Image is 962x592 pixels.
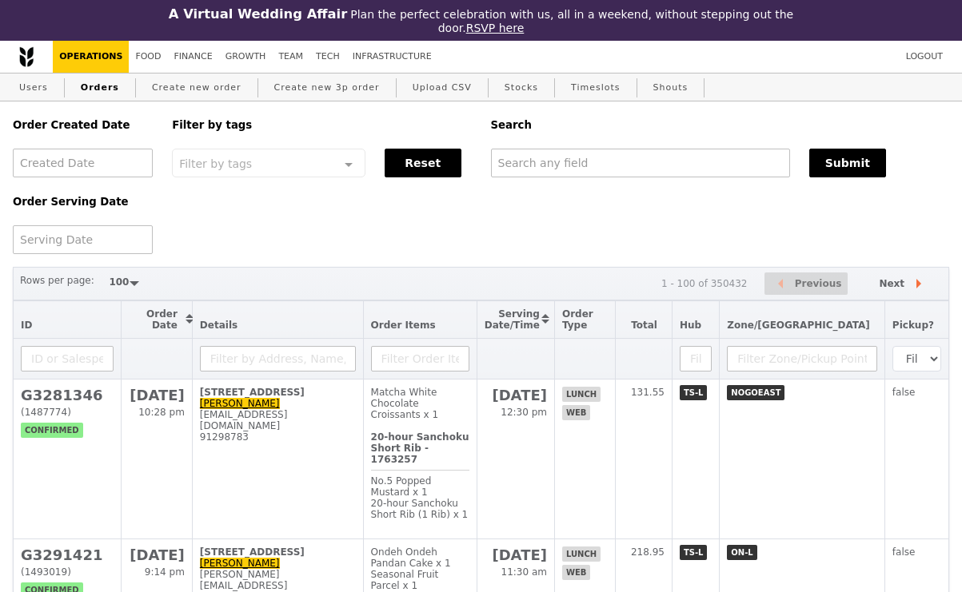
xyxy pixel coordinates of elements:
h5: Order Created Date [13,119,153,131]
a: Users [13,74,54,102]
a: Upload CSV [406,74,478,102]
button: Reset [385,149,461,177]
a: Create new 3p order [268,74,386,102]
a: Finance [168,41,219,73]
span: lunch [562,387,601,402]
span: 20‑hour Sanchoku Short Rib (1 Rib) x 1 [371,498,469,520]
span: Order Items [371,320,436,331]
span: TS-L [680,385,708,400]
div: Plan the perfect celebration with us, all in a weekend, without stepping out the door. [161,6,802,34]
a: Infrastructure [346,41,438,73]
div: Seasonal Fruit Parcel x 1 [371,569,469,591]
span: confirmed [21,423,83,438]
div: 91298783 [200,431,356,443]
input: ID or Salesperson name [21,346,114,371]
span: NOGOEAST [727,385,784,400]
h2: [DATE] [485,546,547,563]
span: Next [879,274,904,293]
h2: [DATE] [129,387,184,403]
span: false [892,546,916,558]
input: Created Date [13,149,153,177]
div: [STREET_ADDRESS] [200,387,356,398]
span: 131.55 [631,387,665,398]
a: Timeslots [565,74,626,102]
span: 12:30 pm [501,407,547,418]
div: [EMAIL_ADDRESS][DOMAIN_NAME] [200,409,356,431]
a: Shouts [647,74,695,102]
div: Ondeh Ondeh Pandan Cake x 1 [371,546,469,569]
input: Search any field [491,149,790,177]
span: Hub [680,320,701,331]
a: Orders [74,74,126,102]
span: 218.95 [631,546,665,558]
a: RSVP here [466,22,525,34]
a: Team [272,41,309,73]
span: No.5 Popped Mustard x 1 [371,475,432,498]
a: Growth [219,41,273,73]
span: 11:30 am [501,566,547,578]
h2: G3281346 [21,387,114,403]
span: false [892,387,916,398]
button: Next [865,272,942,296]
span: TS-L [680,545,708,560]
button: Previous [764,272,848,296]
div: Matcha White Chocolate Croissants x 1 [371,387,469,420]
h5: Order Serving Date [13,196,153,208]
span: Details [200,320,238,331]
span: Filter by tags [179,156,252,170]
span: web [562,565,590,580]
a: Operations [53,41,129,73]
a: Stocks [498,74,545,102]
span: web [562,405,590,420]
span: lunch [562,546,601,562]
div: 1 - 100 of 350432 [661,278,748,289]
div: (1487774) [21,407,114,418]
input: Filter Order Items [371,346,469,371]
h2: [DATE] [129,546,184,563]
div: [STREET_ADDRESS] [200,546,356,558]
img: Grain logo [19,46,34,67]
span: ON-L [727,545,756,560]
input: Filter Hub [680,346,712,371]
span: ID [21,320,32,331]
input: Filter by Address, Name, Email, Mobile [200,346,356,371]
h5: Search [491,119,950,131]
a: Tech [309,41,346,73]
span: 10:28 pm [138,407,185,418]
h2: G3291421 [21,546,114,563]
h3: A Virtual Wedding Affair [169,6,347,22]
h2: [DATE] [485,387,547,403]
a: Food [129,41,167,73]
div: (1493019) [21,566,114,578]
a: Logout [900,41,949,73]
span: 9:14 pm [145,566,185,578]
h5: Filter by tags [172,119,471,131]
a: Create new order [146,74,248,102]
span: Previous [795,274,842,293]
b: 20‑hour Sanchoku Short Rib - 1763257 [371,431,469,465]
a: [PERSON_NAME] [200,398,280,409]
button: Submit [809,149,886,177]
span: Order Type [562,308,593,331]
span: Zone/[GEOGRAPHIC_DATA] [727,320,870,331]
label: Rows per page: [20,272,94,288]
a: [PERSON_NAME] [200,558,280,569]
input: Filter Zone/Pickup Point [727,346,877,371]
span: Pickup? [892,320,934,331]
input: Serving Date [13,225,153,254]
